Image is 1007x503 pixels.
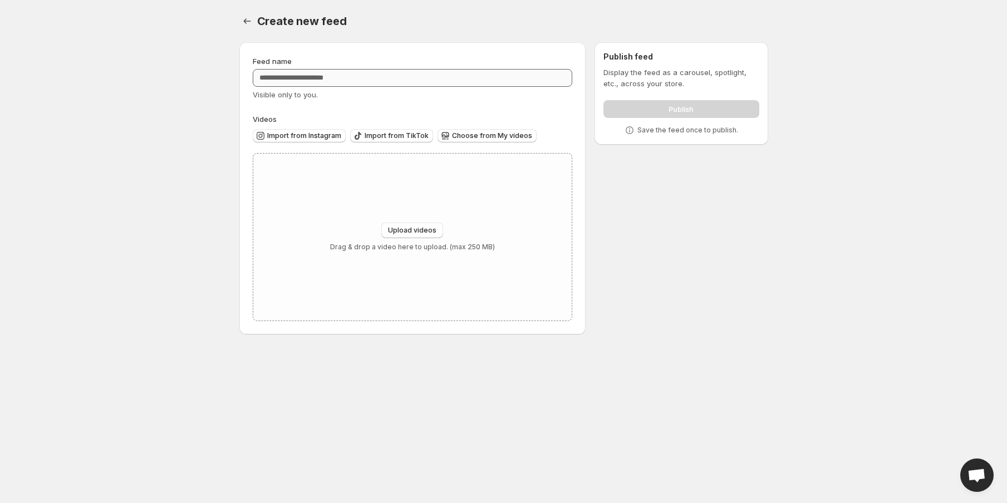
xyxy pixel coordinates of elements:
h2: Publish feed [603,51,759,62]
span: Choose from My videos [452,131,532,140]
span: Visible only to you. [253,90,318,99]
span: Upload videos [388,226,436,235]
span: Videos [253,115,277,124]
span: Import from Instagram [267,131,341,140]
p: Display the feed as a carousel, spotlight, etc., across your store. [603,67,759,89]
span: Import from TikTok [365,131,429,140]
p: Save the feed once to publish. [637,126,738,135]
button: Choose from My videos [438,129,537,142]
span: Create new feed [257,14,347,28]
button: Import from Instagram [253,129,346,142]
button: Import from TikTok [350,129,433,142]
a: Open chat [960,458,994,492]
button: Settings [239,13,255,29]
span: Feed name [253,57,292,66]
button: Upload videos [381,223,443,238]
p: Drag & drop a video here to upload. (max 250 MB) [330,243,495,251]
